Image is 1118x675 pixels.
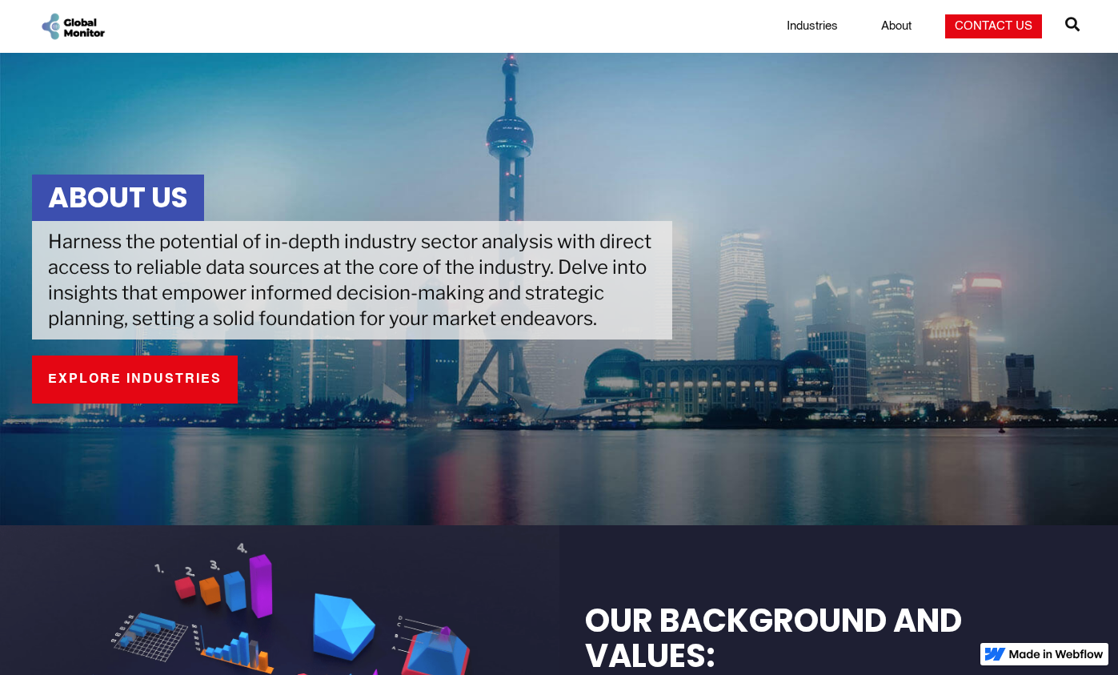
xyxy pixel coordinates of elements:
[1065,10,1080,42] a: 
[32,356,238,404] a: EXPLORE INDUSTRIES
[1009,649,1104,659] img: Made in Webflow
[32,175,204,222] h1: About Us
[945,14,1042,38] a: Contact Us
[32,221,672,340] div: Harness the potential of in-depth industry sector analysis with direct access to reliable data so...
[777,18,848,34] a: Industries
[39,11,106,42] a: home
[1065,13,1080,35] span: 
[585,603,1093,673] h1: Our Background and Values:
[872,18,921,34] a: About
